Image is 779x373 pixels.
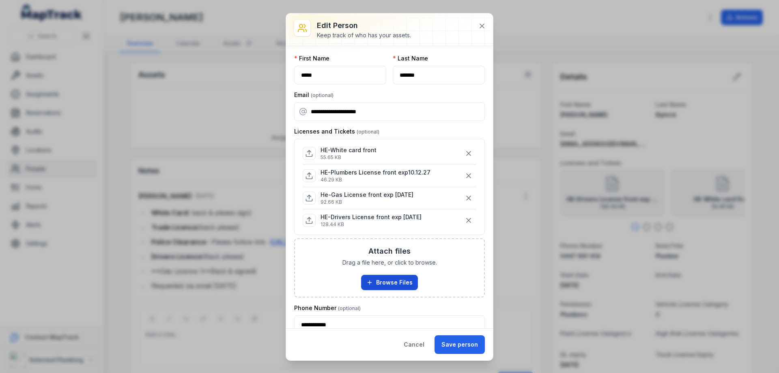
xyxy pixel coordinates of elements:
p: He-Gas License front exp [DATE] [321,191,413,199]
span: Drag a file here, or click to browse. [342,259,437,267]
h3: Attach files [368,246,411,257]
p: 128.44 KB [321,221,422,228]
p: HE-Plumbers License front exp10.12.27 [321,168,430,177]
label: Phone Number [294,304,361,312]
label: Last Name [393,54,428,63]
h3: Edit person [317,20,411,31]
button: Cancel [397,335,431,354]
p: 55.65 KB [321,154,377,161]
button: Browse Files [361,275,418,290]
div: Keep track of who has your assets. [317,31,411,39]
label: First Name [294,54,329,63]
p: HE-Drivers License front exp [DATE] [321,213,422,221]
p: 92.66 KB [321,199,413,205]
button: Save person [435,335,485,354]
label: Licenses and Tickets [294,127,379,136]
label: Email [294,91,334,99]
p: 46.29 KB [321,177,430,183]
p: HE-White card front [321,146,377,154]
